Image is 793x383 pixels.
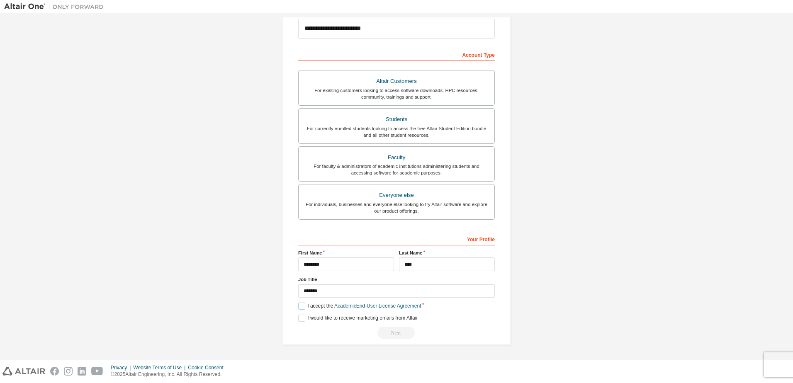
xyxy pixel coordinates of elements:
div: For individuals, businesses and everyone else looking to try Altair software and explore our prod... [304,201,489,214]
img: facebook.svg [50,367,59,376]
label: Job Title [298,276,495,283]
div: Students [304,114,489,125]
div: For faculty & administrators of academic institutions administering students and accessing softwa... [304,163,489,176]
div: For existing customers looking to access software downloads, HPC resources, community, trainings ... [304,87,489,100]
img: linkedin.svg [78,367,86,376]
div: Account Type [298,48,495,61]
img: youtube.svg [91,367,103,376]
div: For currently enrolled students looking to access the free Altair Student Edition bundle and all ... [304,125,489,138]
div: Website Terms of Use [133,364,188,371]
div: Everyone else [304,189,489,201]
div: Read and acccept EULA to continue [298,327,495,339]
div: Privacy [111,364,133,371]
div: Cookie Consent [188,364,228,371]
label: I accept the [298,303,421,310]
div: Your Profile [298,232,495,245]
img: altair_logo.svg [2,367,45,376]
div: Altair Customers [304,75,489,87]
label: First Name [298,250,394,256]
a: Academic End-User License Agreement [334,303,421,309]
label: I would like to receive marketing emails from Altair [298,315,418,322]
label: Last Name [399,250,495,256]
img: Altair One [4,2,108,11]
p: © 2025 Altair Engineering, Inc. All Rights Reserved. [111,371,229,378]
div: Faculty [304,152,489,163]
img: instagram.svg [64,367,73,376]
